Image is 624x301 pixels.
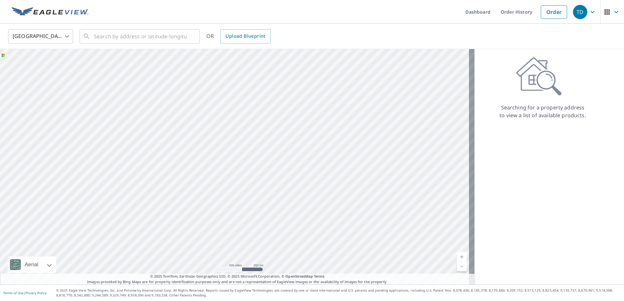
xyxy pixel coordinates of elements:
[314,274,325,279] a: Terms
[25,291,46,295] a: Privacy Policy
[499,104,586,119] p: Searching for a property address to view a list of available products.
[94,27,187,45] input: Search by address or latitude-longitude
[3,291,46,295] p: |
[541,5,567,19] a: Order
[285,274,313,279] a: OpenStreetMap
[8,257,56,273] div: Aerial
[206,29,271,44] div: OR
[457,262,467,271] a: Current Level 5, Zoom Out
[457,252,467,262] a: Current Level 5, Zoom In
[150,274,325,279] span: © 2025 TomTom, Earthstar Geographics SIO, © 2025 Microsoft Corporation, ©
[8,27,73,45] div: [GEOGRAPHIC_DATA]
[220,29,270,44] a: Upload Blueprint
[573,5,587,19] div: TD
[12,7,88,17] img: EV Logo
[56,288,621,298] p: © 2025 Eagle View Technologies, Inc. and Pictometry International Corp. All Rights Reserved. Repo...
[23,257,40,273] div: Aerial
[3,291,23,295] a: Terms of Use
[226,32,265,40] span: Upload Blueprint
